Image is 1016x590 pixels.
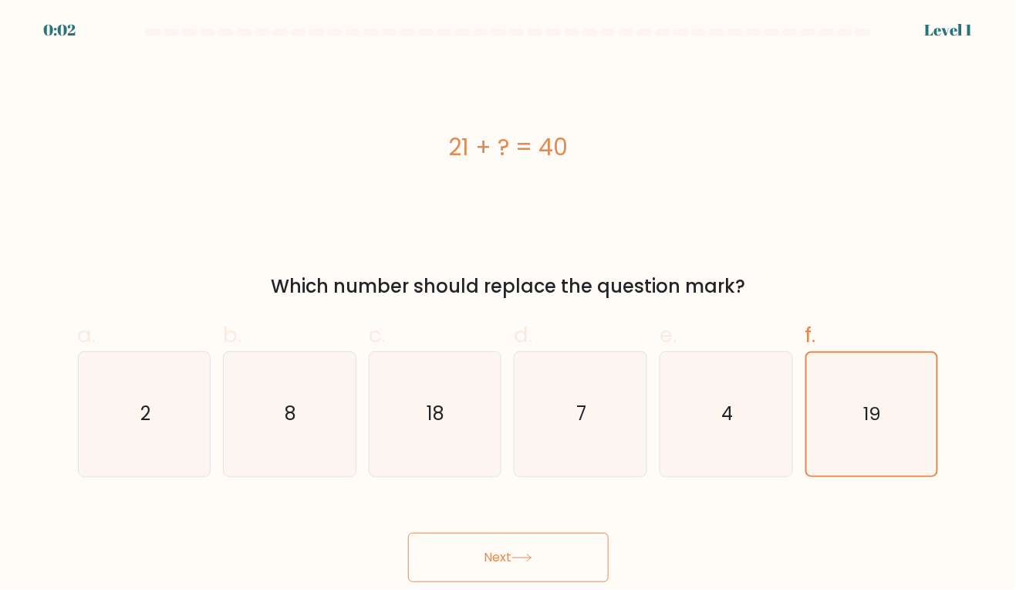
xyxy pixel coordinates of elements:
[805,320,816,350] span: f.
[722,401,734,426] text: 4
[660,320,677,350] span: e.
[87,273,930,300] div: Which number should replace the question mark?
[43,19,76,42] div: 0:02
[140,401,150,426] text: 2
[514,320,532,350] span: d.
[285,401,297,426] text: 8
[369,320,386,350] span: c.
[223,320,241,350] span: b.
[577,401,587,426] text: 7
[427,401,445,426] text: 18
[78,130,939,164] div: 21 + ? = 40
[925,19,973,42] div: Level 1
[864,401,882,426] text: 19
[78,320,96,350] span: a.
[408,533,609,582] button: Next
